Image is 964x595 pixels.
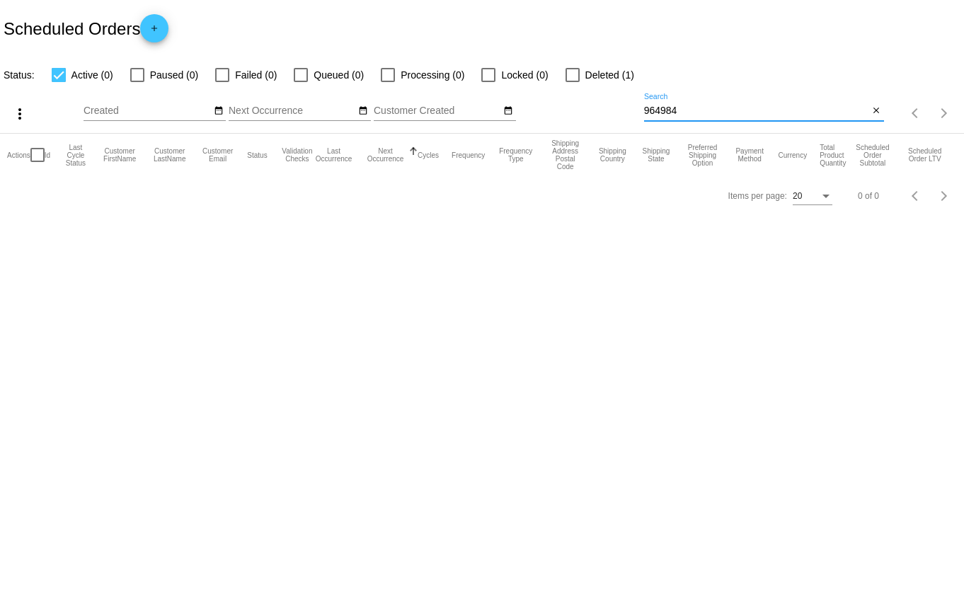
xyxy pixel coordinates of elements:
[201,147,234,163] button: Change sorting for CustomerEmail
[585,67,634,83] span: Deleted (1)
[314,67,364,83] span: Queued (0)
[84,105,211,117] input: Created
[7,134,30,176] mat-header-cell: Actions
[101,147,139,163] button: Change sorting for CustomerFirstName
[358,105,368,117] mat-icon: date_range
[684,144,721,167] button: Change sorting for PreferredShippingOption
[247,151,267,159] button: Change sorting for Status
[930,182,958,210] button: Next page
[641,147,672,163] button: Change sorting for ShippingState
[401,67,464,83] span: Processing (0)
[146,23,163,40] mat-icon: add
[280,134,314,176] mat-header-cell: Validation Checks
[728,191,787,201] div: Items per page:
[501,67,548,83] span: Locked (0)
[498,147,534,163] button: Change sorting for FrequencyType
[229,105,356,117] input: Next Occurrence
[150,67,198,83] span: Paused (0)
[644,105,869,117] input: Search
[793,192,832,202] mat-select: Items per page:
[4,69,35,81] span: Status:
[905,147,943,163] button: Change sorting for LifetimeValue
[820,134,852,176] mat-header-cell: Total Product Quantity
[63,144,88,167] button: Change sorting for LastProcessingCycleId
[374,105,501,117] input: Customer Created
[314,147,353,163] button: Change sorting for LastOccurrenceUtc
[869,104,884,119] button: Clear
[452,151,485,159] button: Change sorting for Frequency
[235,67,277,83] span: Failed (0)
[597,147,628,163] button: Change sorting for ShippingCountry
[366,147,405,163] button: Change sorting for NextOccurrenceUtc
[214,105,224,117] mat-icon: date_range
[71,67,113,83] span: Active (0)
[503,105,513,117] mat-icon: date_range
[11,105,28,122] mat-icon: more_vert
[45,151,50,159] button: Change sorting for Id
[546,139,584,171] button: Change sorting for ShippingPostcode
[418,151,439,159] button: Change sorting for Cycles
[779,151,808,159] button: Change sorting for CurrencyIso
[793,191,802,201] span: 20
[151,147,188,163] button: Change sorting for CustomerLastName
[871,105,881,117] mat-icon: close
[902,99,930,127] button: Previous page
[4,14,168,42] h2: Scheduled Orders
[852,144,893,167] button: Change sorting for Subtotal
[734,147,766,163] button: Change sorting for PaymentMethod.Type
[858,191,879,201] div: 0 of 0
[902,182,930,210] button: Previous page
[930,99,958,127] button: Next page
